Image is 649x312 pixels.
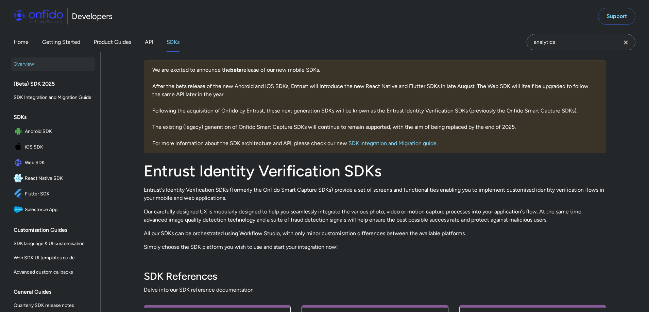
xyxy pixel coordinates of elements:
img: Onfido Logo [14,10,63,23]
span: Web SDK [25,158,92,168]
span: Overview [14,60,92,68]
p: Our carefully designed UX is modularly designed to help you seamlessly integrate the various phot... [144,208,606,224]
a: SDKs [167,33,180,52]
img: IconWeb SDK [14,158,25,168]
img: IconSalesforce App [14,205,25,214]
div: Customisation Guides [14,223,98,237]
a: Advanced custom callbacks [11,265,95,279]
p: Entrust's Identity Verification SDKs (formerly the Onfido Smart Capture SDKs) provide a set of sc... [144,186,606,202]
span: Flutter SDK [25,189,92,199]
span: Quarterly SDK release notes [14,301,92,310]
p: All our SDKs can be orchestrated using Workflow Studio, with only minor customisation differences... [144,229,606,238]
img: IconAndroid SDK [14,127,25,136]
a: IconiOS SDKiOS SDK [11,140,95,155]
div: We are excited to announce the release of our new mobile SDKs. After the beta release of the new ... [144,60,606,153]
a: IconFlutter SDKFlutter SDK [11,187,95,202]
a: IconAndroid SDKAndroid SDK [11,124,95,139]
h1: Developers [72,11,113,22]
div: General Guides [14,285,98,299]
h3: SDK References [144,270,606,283]
img: IconReact Native SDK [14,174,25,183]
a: IconSalesforce AppSalesforce App [11,202,95,217]
span: SDK Integration and Migration Guide [14,93,92,102]
div: (Beta) SDK 2025 [14,77,98,91]
div: SDKs [14,110,98,124]
p: Simply choose the SDK platform you wish to use and start your integration now! [144,243,606,251]
a: IconReact Native SDKReact Native SDK [11,171,95,186]
span: Android SDK [25,127,92,136]
img: IconiOS SDK [14,142,25,152]
span: iOS SDK [25,142,92,152]
a: API [145,33,153,52]
span: Advanced custom callbacks [14,268,92,276]
h1: Entrust Identity Verification SDKs [144,161,606,180]
b: beta [230,67,242,73]
a: Overview [11,57,95,71]
a: Home [14,33,29,52]
a: Getting Started [42,33,80,52]
a: IconWeb SDKWeb SDK [11,155,95,170]
svg: Clear search field button [622,38,630,47]
span: React Native SDK [25,174,92,183]
span: SDK language & UI customisation [14,240,92,248]
a: SDK Integration and Migration Guide [11,91,95,104]
a: SDK language & UI customisation [11,237,95,250]
span: Web SDK UI templates guide [14,254,92,262]
a: Support [598,8,635,25]
input: Onfido search input field [527,34,635,50]
img: IconFlutter SDK [14,189,25,199]
span: Salesforce App [25,205,92,214]
a: Product Guides [94,33,131,52]
span: Delve into our SDK reference documentation [144,286,606,294]
a: Web SDK UI templates guide [11,251,95,265]
a: SDK Integration and Migration guide [348,140,437,146]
